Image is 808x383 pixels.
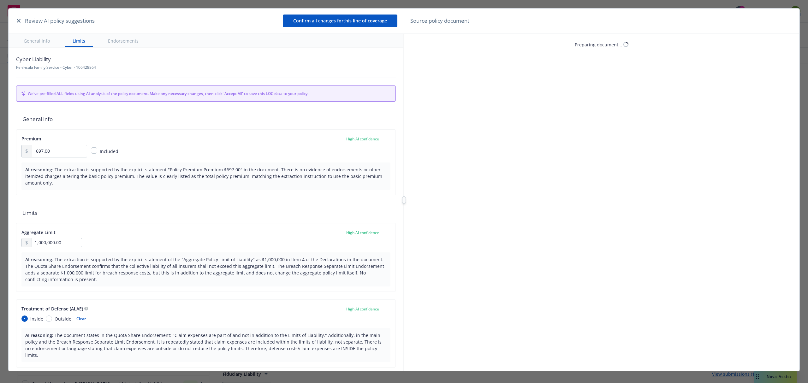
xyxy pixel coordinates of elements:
[410,17,469,25] span: Source policy document
[575,41,622,48] div: Preparing document...
[100,148,118,154] span: Included
[32,238,81,247] input: 0.00
[16,109,396,129] span: General info
[16,65,96,70] span: Peninsula Family Service - Cyber - 106428864
[21,229,56,235] span: Aggregate Limit
[100,34,146,47] button: Endorsements
[25,256,53,262] span: AI reasoning:
[25,332,382,358] span: The document states in the Quota Share Endorsement: "Claim expenses are part of and not in additi...
[283,15,397,27] button: Confirm all changes forthis line of coverage
[16,55,96,63] span: Cyber Liability
[25,167,53,173] span: AI reasoning:
[25,256,384,282] span: The extraction is supported by the explicit statement of the "Aggregate Policy Limit of Liability...
[346,230,379,235] span: High AI confidence
[30,315,43,322] span: Inside
[346,306,379,312] span: High AI confidence
[346,136,379,142] span: High AI confidence
[16,203,396,223] span: Limits
[21,136,41,142] span: Premium
[25,332,53,338] span: AI reasoning:
[55,315,71,322] span: Outside
[73,314,90,323] button: Clear
[16,34,57,47] button: General info
[21,306,83,312] span: Treatment of Defense (ALAE)
[25,17,95,25] span: Review AI policy suggestions
[21,315,28,322] input: Inside
[65,34,93,47] button: Limits
[46,315,52,322] input: Outside
[25,167,382,186] span: The extraction is supported by the explicit statement "Policy Premium Premium $697.00" in the doc...
[32,145,87,157] input: 0.00
[28,91,390,96] span: We've pre-filled ALL fields using AI analysis of the policy document. Make any necessary changes,...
